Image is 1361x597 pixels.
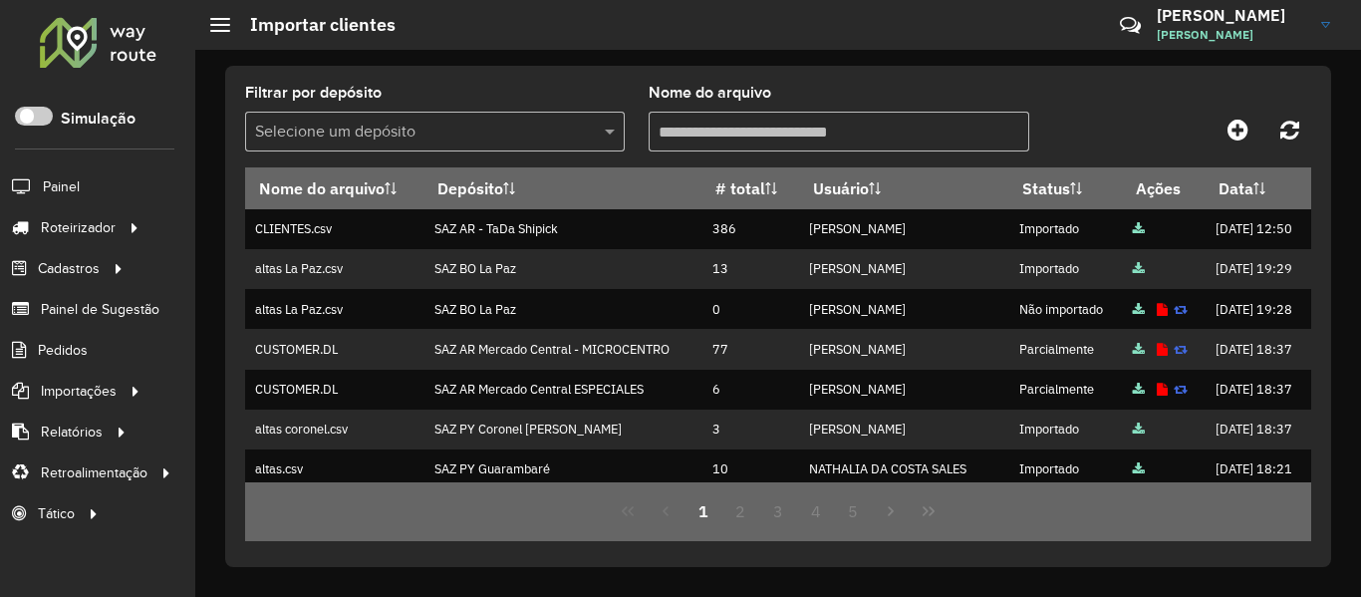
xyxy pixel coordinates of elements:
span: Importações [41,381,117,402]
button: 5 [835,492,873,530]
label: Simulação [61,107,136,131]
th: Data [1205,167,1310,209]
td: 10 [702,449,799,489]
label: Nome do arquivo [649,81,771,105]
td: [PERSON_NAME] [799,329,1009,369]
a: Arquivo completo [1133,301,1145,318]
td: altas.csv [245,449,424,489]
td: 13 [702,249,799,289]
td: Importado [1008,209,1122,249]
span: Cadastros [38,258,100,279]
td: [DATE] 18:37 [1205,329,1310,369]
td: [DATE] 18:21 [1205,449,1310,489]
span: Painel [43,176,80,197]
th: Usuário [799,167,1009,209]
td: SAZ AR Mercado Central ESPECIALES [424,370,702,410]
th: # total [702,167,799,209]
td: SAZ BO La Paz [424,249,702,289]
td: CUSTOMER.DL [245,370,424,410]
span: Painel de Sugestão [41,299,159,320]
h3: [PERSON_NAME] [1157,6,1306,25]
a: Arquivo completo [1133,260,1145,277]
td: SAZ PY Coronel [PERSON_NAME] [424,410,702,449]
a: Reimportar [1174,341,1188,358]
a: Arquivo completo [1133,421,1145,438]
th: Depósito [424,167,702,209]
td: [DATE] 18:37 [1205,370,1310,410]
td: Não importado [1008,289,1122,329]
td: NATHALIA DA COSTA SALES [799,449,1009,489]
td: 0 [702,289,799,329]
a: Arquivo completo [1133,220,1145,237]
a: Arquivo completo [1133,341,1145,358]
td: [PERSON_NAME] [799,410,1009,449]
td: [PERSON_NAME] [799,249,1009,289]
span: Tático [38,503,75,524]
td: SAZ AR Mercado Central - MICROCENTRO [424,329,702,369]
button: Next Page [872,492,910,530]
button: Last Page [910,492,948,530]
button: 4 [797,492,835,530]
a: Exibir log de erros [1157,381,1168,398]
td: 3 [702,410,799,449]
td: altas La Paz.csv [245,289,424,329]
td: 77 [702,329,799,369]
a: Exibir log de erros [1157,341,1168,358]
td: Importado [1008,249,1122,289]
a: Arquivo completo [1133,381,1145,398]
button: 2 [721,492,759,530]
td: SAZ AR - TaDa Shipick [424,209,702,249]
label: Filtrar por depósito [245,81,382,105]
td: 6 [702,370,799,410]
button: 3 [759,492,797,530]
td: 386 [702,209,799,249]
td: Parcialmente [1008,370,1122,410]
td: altas coronel.csv [245,410,424,449]
td: Importado [1008,449,1122,489]
td: SAZ BO La Paz [424,289,702,329]
td: [DATE] 19:29 [1205,249,1310,289]
td: [DATE] 12:50 [1205,209,1310,249]
td: [DATE] 18:37 [1205,410,1310,449]
td: [DATE] 19:28 [1205,289,1310,329]
td: CLIENTES.csv [245,209,424,249]
th: Status [1008,167,1122,209]
span: Roteirizador [41,217,116,238]
a: Contato Rápido [1109,4,1152,47]
td: SAZ PY Guarambaré [424,449,702,489]
span: Retroalimentação [41,462,147,483]
td: Parcialmente [1008,329,1122,369]
a: Reimportar [1174,301,1188,318]
button: 1 [684,492,722,530]
td: CUSTOMER.DL [245,329,424,369]
span: Pedidos [38,340,88,361]
td: [PERSON_NAME] [799,370,1009,410]
span: Relatórios [41,422,103,443]
span: [PERSON_NAME] [1157,26,1306,44]
a: Arquivo completo [1133,460,1145,477]
td: [PERSON_NAME] [799,289,1009,329]
h2: Importar clientes [230,14,396,36]
th: Nome do arquivo [245,167,424,209]
a: Exibir log de erros [1157,301,1168,318]
th: Ações [1123,167,1206,209]
td: Importado [1008,410,1122,449]
td: altas La Paz.csv [245,249,424,289]
td: [PERSON_NAME] [799,209,1009,249]
a: Reimportar [1174,381,1188,398]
